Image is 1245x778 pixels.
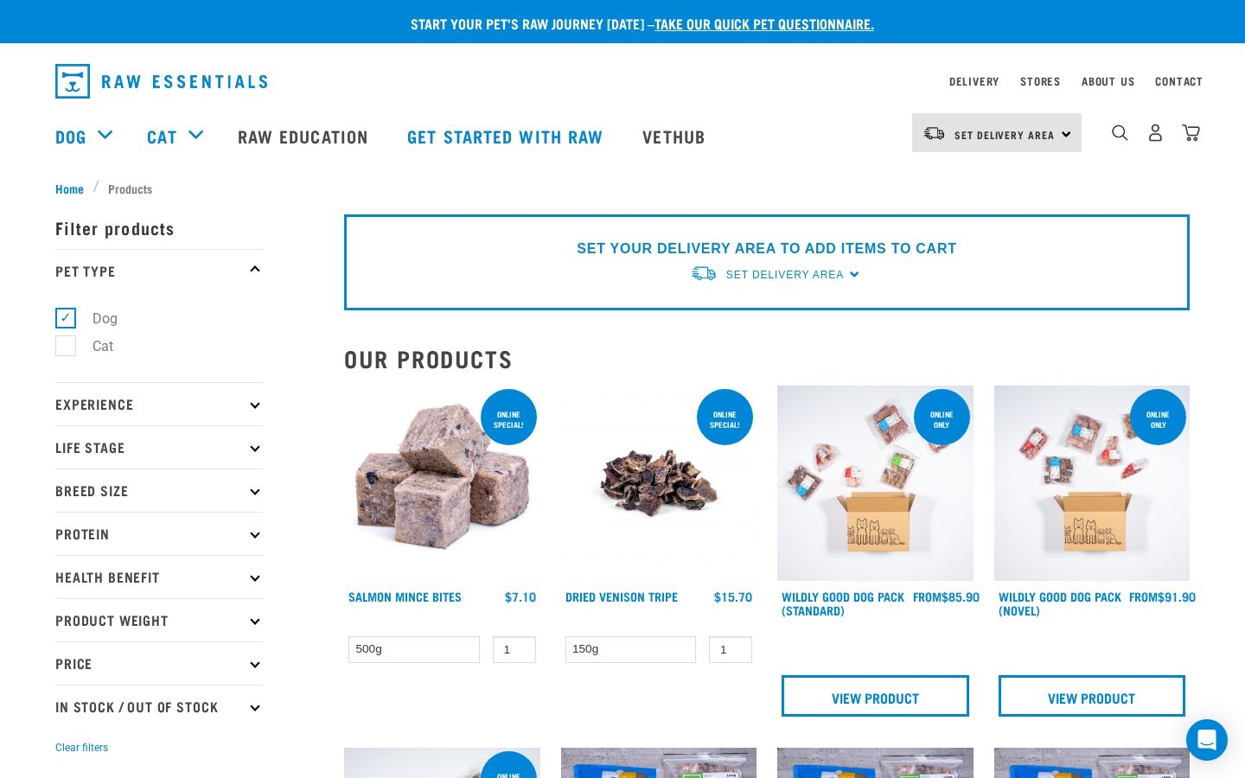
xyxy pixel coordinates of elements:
[714,590,752,603] div: $15.70
[1155,78,1203,84] a: Contact
[55,206,263,249] p: Filter products
[55,469,263,512] p: Breed Size
[999,675,1186,717] a: View Product
[561,386,757,582] img: Dried Vension Tripe 1691
[55,740,108,756] button: Clear filters
[65,308,124,329] label: Dog
[1129,590,1196,603] div: $91.90
[55,598,263,641] p: Product Weight
[782,675,969,717] a: View Product
[654,19,874,27] a: take our quick pet questionnaire.
[55,512,263,555] p: Protein
[390,101,625,170] a: Get started with Raw
[625,101,727,170] a: Vethub
[1130,401,1186,437] div: Online Only
[1082,78,1134,84] a: About Us
[493,636,536,663] input: 1
[55,685,263,728] p: In Stock / Out Of Stock
[1182,124,1200,142] img: home-icon@2x.png
[913,593,942,599] span: FROM
[949,78,999,84] a: Delivery
[55,641,263,685] p: Price
[1129,593,1158,599] span: FROM
[954,131,1055,137] span: Set Delivery Area
[709,636,752,663] input: 1
[999,593,1121,613] a: Wildly Good Dog Pack (Novel)
[697,401,753,437] div: ONLINE SPECIAL!
[41,57,1203,105] nav: dropdown navigation
[344,345,1190,372] h2: Our Products
[690,265,718,283] img: van-moving.png
[565,593,678,599] a: Dried Venison Tripe
[914,401,970,437] div: Online Only
[505,590,536,603] div: $7.10
[481,401,537,437] div: ONLINE SPECIAL!
[55,179,84,197] span: Home
[55,179,93,197] a: Home
[220,101,390,170] a: Raw Education
[55,123,86,149] a: Dog
[1186,719,1228,761] div: Open Intercom Messenger
[726,269,844,281] span: Set Delivery Area
[55,425,263,469] p: Life Stage
[777,386,974,582] img: Dog 0 2sec
[55,179,1190,197] nav: breadcrumbs
[65,335,120,357] label: Cat
[55,64,267,99] img: Raw Essentials Logo
[782,593,904,613] a: Wildly Good Dog Pack (Standard)
[1020,78,1061,84] a: Stores
[55,555,263,598] p: Health Benefit
[147,123,176,149] a: Cat
[55,249,263,292] p: Pet Type
[994,386,1191,582] img: Dog Novel 0 2sec
[55,382,263,425] p: Experience
[1112,124,1128,141] img: home-icon-1@2x.png
[344,386,540,582] img: 1141 Salmon Mince 01
[913,590,980,603] div: $85.90
[577,239,956,259] p: SET YOUR DELIVERY AREA TO ADD ITEMS TO CART
[1146,124,1165,142] img: user.png
[348,593,462,599] a: Salmon Mince Bites
[923,125,946,141] img: van-moving.png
